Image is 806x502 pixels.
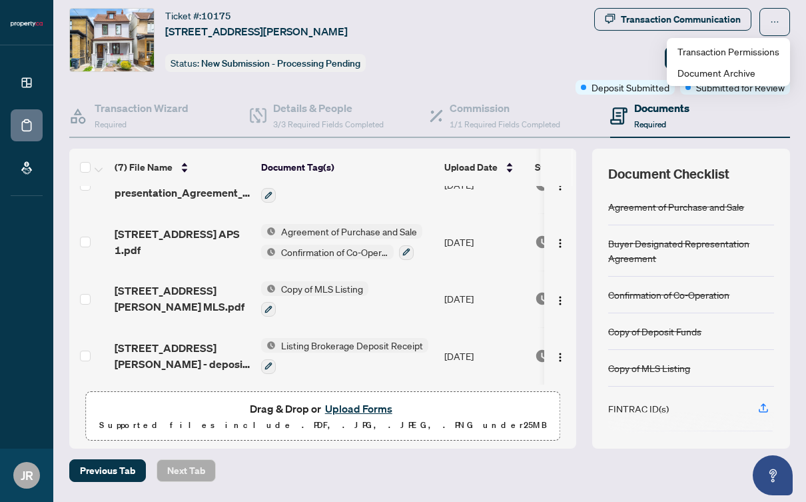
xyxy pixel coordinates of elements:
[261,224,276,239] img: Status Icon
[608,165,729,183] span: Document Checklist
[115,283,250,315] span: [STREET_ADDRESS][PERSON_NAME] MLS.pdf
[21,466,33,485] span: JR
[276,224,422,239] span: Agreement of Purchase and Sale
[11,20,43,28] img: logo
[555,238,566,249] img: Logo
[621,9,741,30] div: Transaction Communication
[86,392,560,441] span: Drag & Drop orUpload FormsSupported files include .PDF, .JPG, .JPEG, .PNG under25MB
[109,149,256,186] th: (7) File Name
[450,119,560,129] span: 1/1 Required Fields Completed
[677,65,779,80] span: Document Archive
[535,349,550,363] img: Document Status
[634,100,689,116] h4: Documents
[594,8,751,31] button: Transaction Communication
[273,100,384,116] h4: Details & People
[439,327,530,385] td: [DATE]
[115,226,250,258] span: [STREET_ADDRESS] APS 1.pdf
[608,324,701,339] div: Copy of Deposit Funds
[80,460,135,481] span: Previous Tab
[608,236,774,265] div: Buyer Designated Representation Agreement
[535,291,550,306] img: Document Status
[201,57,360,69] span: New Submission - Processing Pending
[770,17,779,27] span: ellipsis
[261,281,368,317] button: Status IconCopy of MLS Listing
[555,352,566,363] img: Logo
[665,47,790,69] button: Update for Admin Review
[165,54,366,72] div: Status:
[261,338,428,374] button: Status IconListing Brokerage Deposit Receipt
[276,281,368,296] span: Copy of MLS Listing
[261,338,276,353] img: Status Icon
[95,119,127,129] span: Required
[276,338,428,353] span: Listing Brokerage Deposit Receipt
[677,44,779,59] span: Transaction Permissions
[550,345,571,367] button: Logo
[95,100,189,116] h4: Transaction Wizard
[444,160,498,175] span: Upload Date
[273,119,384,129] span: 3/3 Required Fields Completed
[608,401,669,416] div: FINTRAC ID(s)
[115,340,250,372] span: [STREET_ADDRESS][PERSON_NAME] - deposit receipt.pdf
[592,80,669,95] span: Deposit Submitted
[634,119,666,129] span: Required
[608,287,729,302] div: Confirmation of Co-Operation
[69,459,146,482] button: Previous Tab
[276,245,394,259] span: Confirmation of Co-Operation
[201,10,231,22] span: 10175
[261,224,422,260] button: Status IconAgreement of Purchase and SaleStatus IconConfirmation of Co-Operation
[439,149,530,186] th: Upload Date
[555,181,566,191] img: Logo
[115,160,173,175] span: (7) File Name
[157,459,216,482] button: Next Tab
[555,295,566,306] img: Logo
[608,199,744,214] div: Agreement of Purchase and Sale
[321,400,396,417] button: Upload Forms
[165,8,231,23] div: Ticket #:
[261,281,276,296] img: Status Icon
[70,9,154,71] img: IMG-C12186470_1.jpg
[530,149,643,186] th: Status
[608,361,690,375] div: Copy of MLS Listing
[535,160,562,175] span: Status
[550,231,571,253] button: Logo
[165,23,348,39] span: [STREET_ADDRESS][PERSON_NAME]
[439,213,530,271] td: [DATE]
[535,235,550,249] img: Document Status
[250,400,396,417] span: Drag & Drop or
[261,245,276,259] img: Status Icon
[94,417,552,433] p: Supported files include .PDF, .JPG, .JPEG, .PNG under 25 MB
[753,455,793,495] button: Open asap
[696,80,785,95] span: Submitted for Review
[256,149,439,186] th: Document Tag(s)
[450,100,560,116] h4: Commission
[439,271,530,328] td: [DATE]
[550,288,571,309] button: Logo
